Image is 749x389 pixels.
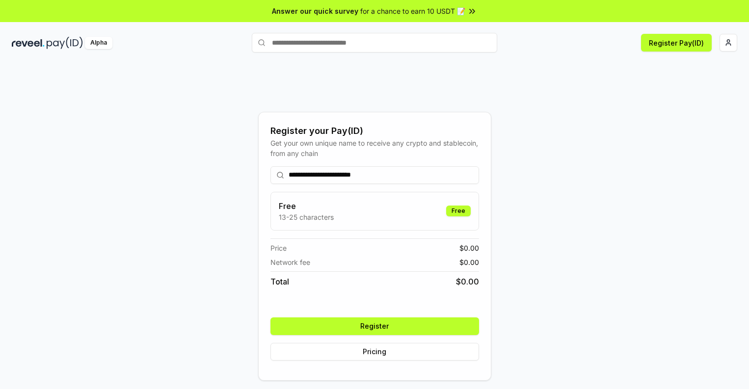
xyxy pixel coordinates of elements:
[360,6,465,16] span: for a chance to earn 10 USDT 📝
[12,37,45,49] img: reveel_dark
[641,34,712,52] button: Register Pay(ID)
[47,37,83,49] img: pay_id
[270,343,479,361] button: Pricing
[270,257,310,267] span: Network fee
[459,257,479,267] span: $ 0.00
[272,6,358,16] span: Answer our quick survey
[270,243,287,253] span: Price
[270,124,479,138] div: Register your Pay(ID)
[279,212,334,222] p: 13-25 characters
[270,276,289,287] span: Total
[456,276,479,287] span: $ 0.00
[270,138,479,158] div: Get your own unique name to receive any crypto and stablecoin, from any chain
[446,206,471,216] div: Free
[279,200,334,212] h3: Free
[459,243,479,253] span: $ 0.00
[270,317,479,335] button: Register
[85,37,112,49] div: Alpha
